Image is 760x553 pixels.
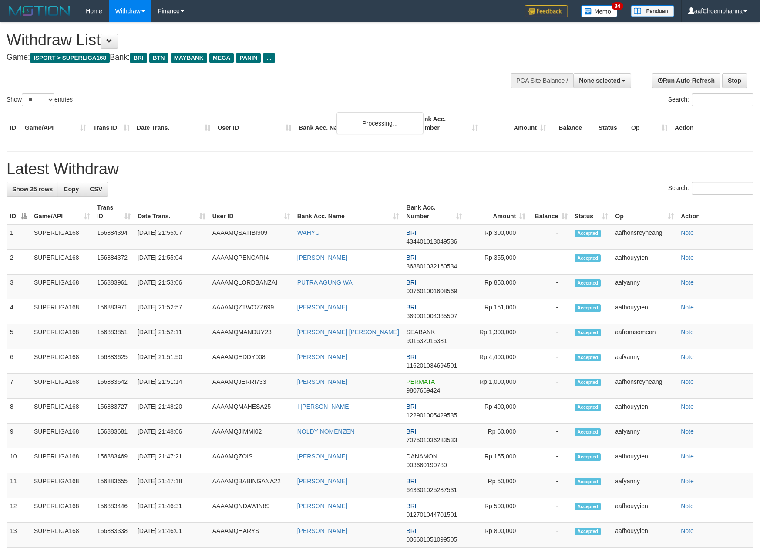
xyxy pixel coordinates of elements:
td: AAAAMQPENCARI4 [209,250,294,275]
td: [DATE] 21:52:57 [134,299,209,324]
td: AAAAMQLORDBANZAI [209,275,294,299]
a: Note [681,353,694,360]
td: [DATE] 21:46:31 [134,498,209,523]
a: [PERSON_NAME] [297,478,347,485]
th: User ID [214,111,295,136]
span: PANIN [236,53,261,63]
td: - [529,523,571,548]
a: [PERSON_NAME] [297,527,347,534]
h1: Latest Withdraw [7,160,753,178]
span: Copy 9807669424 to clipboard [406,387,440,394]
a: PUTRA AGUNG WA [297,279,353,286]
span: ISPORT > SUPERLIGA168 [30,53,110,63]
td: 156883446 [94,498,134,523]
span: Show 25 rows [12,186,53,193]
td: SUPERLIGA168 [30,424,94,448]
td: Rp 4,400,000 [466,349,529,374]
th: Game/API: activate to sort column ascending [30,200,94,224]
span: Copy 643301025287531 to clipboard [406,486,457,493]
span: ... [263,53,275,63]
td: 156883338 [94,523,134,548]
a: WAHYU [297,229,320,236]
td: aafhouyyien [612,250,677,275]
td: 156883851 [94,324,134,349]
td: SUPERLIGA168 [30,349,94,374]
td: aafhouyyien [612,448,677,473]
td: 156883727 [94,399,134,424]
span: Accepted [575,279,601,287]
a: Note [681,279,694,286]
span: Accepted [575,478,601,485]
input: Search: [692,182,753,195]
a: Note [681,527,694,534]
td: aafhouyyien [612,299,677,324]
td: SUPERLIGA168 [30,374,94,399]
th: Trans ID: activate to sort column ascending [94,200,134,224]
td: 13 [7,523,30,548]
a: Note [681,229,694,236]
td: 2 [7,250,30,275]
td: 10 [7,448,30,473]
span: BRI [406,502,416,509]
td: 5 [7,324,30,349]
th: ID: activate to sort column descending [7,200,30,224]
th: Date Trans. [133,111,214,136]
td: - [529,324,571,349]
td: SUPERLIGA168 [30,448,94,473]
span: Copy 369901004385507 to clipboard [406,312,457,319]
th: Op: activate to sort column ascending [612,200,677,224]
span: BRI [130,53,147,63]
span: Copy 116201034694501 to clipboard [406,362,457,369]
a: Show 25 rows [7,182,58,197]
td: aafyanny [612,349,677,374]
td: 156883625 [94,349,134,374]
a: [PERSON_NAME] [PERSON_NAME] [297,329,399,336]
td: AAAAMQSATIBI909 [209,224,294,250]
td: 156883961 [94,275,134,299]
span: Copy 707501036283533 to clipboard [406,437,457,444]
button: None selected [573,73,631,88]
td: aafyanny [612,473,677,498]
a: [PERSON_NAME] [297,353,347,360]
span: PERMATA [406,378,434,385]
span: Copy 901532015381 to clipboard [406,337,447,344]
td: 156884394 [94,224,134,250]
img: panduan.png [631,5,674,17]
td: AAAAMQBABINGANA22 [209,473,294,498]
td: [DATE] 21:46:01 [134,523,209,548]
a: Note [681,453,694,460]
a: Note [681,304,694,311]
th: Trans ID [90,111,133,136]
td: Rp 1,000,000 [466,374,529,399]
select: Showentries [22,93,54,106]
a: Note [681,329,694,336]
td: aafhouyyien [612,399,677,424]
h4: Game: Bank: [7,53,498,62]
td: [DATE] 21:48:20 [134,399,209,424]
td: AAAAMQHARYS [209,523,294,548]
span: BRI [406,428,416,435]
th: Amount [481,111,550,136]
td: SUPERLIGA168 [30,324,94,349]
span: Accepted [575,304,601,312]
td: AAAAMQZOIS [209,448,294,473]
span: Copy 003660190780 to clipboard [406,461,447,468]
td: [DATE] 21:47:18 [134,473,209,498]
span: BTN [149,53,168,63]
td: [DATE] 21:47:21 [134,448,209,473]
span: CSV [90,186,102,193]
td: 6 [7,349,30,374]
td: SUPERLIGA168 [30,498,94,523]
td: 7 [7,374,30,399]
td: [DATE] 21:52:11 [134,324,209,349]
th: User ID: activate to sort column ascending [209,200,294,224]
span: Copy 368801032160534 to clipboard [406,263,457,270]
a: NOLDY NOMENZEN [297,428,355,435]
span: MEGA [209,53,234,63]
span: Accepted [575,428,601,436]
td: 3 [7,275,30,299]
a: [PERSON_NAME] [297,304,347,311]
a: Copy [58,182,84,197]
span: Copy 007601001608569 to clipboard [406,288,457,295]
a: Note [681,428,694,435]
